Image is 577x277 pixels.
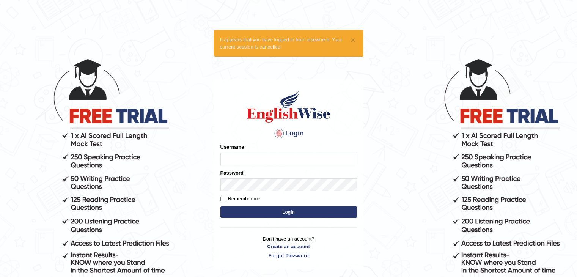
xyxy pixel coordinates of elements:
a: Forgot Password [220,252,357,259]
label: Username [220,143,244,151]
a: Create an account [220,243,357,250]
label: Remember me [220,195,261,203]
h4: Login [220,127,357,140]
label: Password [220,169,244,176]
button: × [351,36,355,44]
img: Logo of English Wise sign in for intelligent practice with AI [245,90,332,124]
p: Don't have an account? [220,235,357,259]
div: It appears that you have logged in from elsewhere. Your current session is cancelled [214,30,363,57]
input: Remember me [220,197,225,201]
button: Login [220,206,357,218]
